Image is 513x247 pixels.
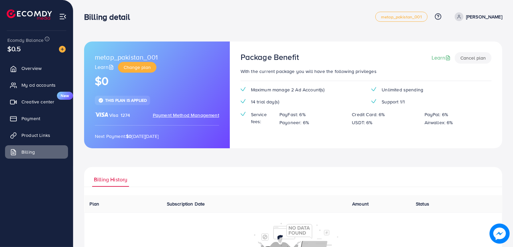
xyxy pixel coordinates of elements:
span: 1274 [121,112,130,118]
img: tick [371,99,376,103]
img: tick [371,87,376,91]
span: Billing History [94,176,127,183]
p: USDT: 6% [352,118,372,127]
p: [PERSON_NAME] [466,13,502,21]
img: menu [59,13,67,20]
span: Product Links [21,132,50,139]
span: Creative center [21,98,54,105]
span: Maximum manage 2 Ad Account(s) [251,86,325,93]
span: Amount [352,200,369,207]
span: Payment Method Management [153,112,219,118]
span: $0.5 [7,44,21,54]
a: Product Links [5,129,68,142]
a: [PERSON_NAME] [452,12,502,21]
button: Cancel plan [455,52,492,64]
span: Subscription Date [167,200,205,207]
img: image [490,224,510,244]
img: logo [7,9,52,20]
span: Plan [90,200,100,207]
span: Support 1/1 [382,98,405,105]
a: Creative centerNew [5,95,68,108]
a: Learn [95,63,115,71]
span: Unlimited spending [382,86,423,93]
span: 14 trial day(s) [251,98,279,105]
img: brand [95,112,108,117]
span: metap_pakistan_001 [381,15,422,19]
span: Status [416,200,429,207]
img: image [59,46,66,53]
strong: $0 [126,133,132,140]
img: tick [241,87,246,91]
h3: Package Benefit [241,52,299,62]
p: With the current package you will have the following privileges [241,67,492,75]
a: Learn [432,54,452,62]
a: Overview [5,62,68,75]
img: tick [98,98,104,103]
p: Credit Card: 6% [352,110,385,118]
button: Change plan [118,62,156,73]
img: tick [241,112,246,116]
a: metap_pakistan_001 [375,12,428,22]
span: Overview [21,65,42,72]
span: Billing [21,149,35,155]
p: PayPal: 6% [425,110,448,118]
span: Payment [21,115,40,122]
p: PayFast: 6% [279,110,306,118]
h3: Billing detail [84,12,135,22]
p: Payoneer: 6% [279,118,309,127]
p: Airwallex: 6% [425,118,453,127]
span: metap_pakistan_001 [95,52,158,62]
p: Next Payment: [DATE][DATE] [95,132,219,140]
span: This plan is applied [105,97,147,103]
span: Service fees: [251,111,274,125]
a: My ad accounts [5,78,68,92]
span: My ad accounts [21,82,56,88]
span: New [57,92,73,100]
span: Visa [109,112,119,118]
span: Ecomdy Balance [7,37,44,44]
a: Payment [5,112,68,125]
img: tick [241,99,246,103]
span: Change plan [124,64,151,71]
a: Billing [5,145,68,159]
h1: $0 [95,74,219,88]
